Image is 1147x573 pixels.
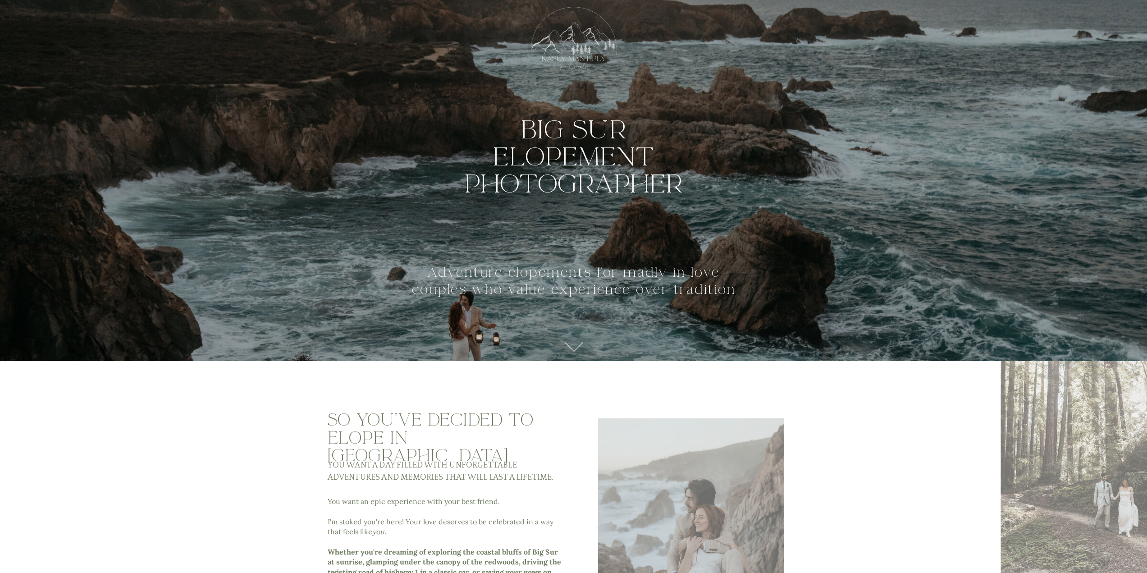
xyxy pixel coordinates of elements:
h2: so you've decided to elope in [GEOGRAPHIC_DATA] [328,411,569,449]
h3: Adventure elopements for madly in love couples who value experience over tradition [408,264,740,316]
i: you. [372,527,386,536]
h3: You want a day filled with unforgettable adventures and memories that will last a lifetime. [328,459,563,484]
h1: Big sur Elopement Photographer [452,116,696,209]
